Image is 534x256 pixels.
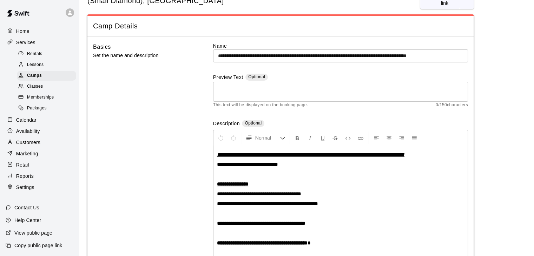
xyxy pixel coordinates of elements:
[17,93,76,102] div: Memberships
[396,132,408,144] button: Right Align
[228,132,239,144] button: Redo
[16,161,29,168] p: Retail
[17,49,76,59] div: Rentals
[245,121,262,126] span: Optional
[27,94,54,101] span: Memberships
[14,242,62,249] p: Copy public page link
[16,150,38,157] p: Marketing
[17,92,79,103] a: Memberships
[17,60,76,70] div: Lessons
[14,229,52,236] p: View public page
[213,102,308,109] span: This text will be displayed on the booking page.
[6,115,73,125] a: Calendar
[27,50,42,58] span: Rentals
[14,204,39,211] p: Contact Us
[17,82,76,92] div: Classes
[329,132,341,144] button: Format Strikethrough
[304,132,316,144] button: Format Italics
[16,116,37,123] p: Calendar
[27,72,42,79] span: Camps
[17,103,76,113] div: Packages
[17,48,79,59] a: Rentals
[213,120,240,128] label: Description
[14,217,41,224] p: Help Center
[93,21,468,31] span: Camp Details
[6,171,73,181] a: Reports
[16,28,29,35] p: Home
[6,148,73,159] a: Marketing
[383,132,395,144] button: Center Align
[17,70,79,81] a: Camps
[355,132,367,144] button: Insert Link
[16,139,40,146] p: Customers
[213,74,243,82] label: Preview Text
[17,81,79,92] a: Classes
[6,37,73,48] a: Services
[27,105,47,112] span: Packages
[93,51,191,60] p: Set the name and description
[255,134,280,141] span: Normal
[17,59,79,70] a: Lessons
[291,132,303,144] button: Format Bold
[436,102,468,109] span: 0 / 150 characters
[16,128,40,135] p: Availability
[6,182,73,193] a: Settings
[342,132,354,144] button: Insert Code
[317,132,329,144] button: Format Underline
[243,132,288,144] button: Formatting Options
[248,74,265,79] span: Optional
[6,137,73,148] a: Customers
[6,26,73,36] a: Home
[408,132,420,144] button: Justify Align
[17,71,76,81] div: Camps
[213,42,468,49] label: Name
[215,132,227,144] button: Undo
[16,184,34,191] p: Settings
[6,126,73,136] a: Availability
[6,160,73,170] a: Retail
[16,173,34,180] p: Reports
[27,83,43,90] span: Classes
[370,132,382,144] button: Left Align
[93,42,111,52] h6: Basics
[27,61,44,68] span: Lessons
[16,39,35,46] p: Services
[17,103,79,114] a: Packages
